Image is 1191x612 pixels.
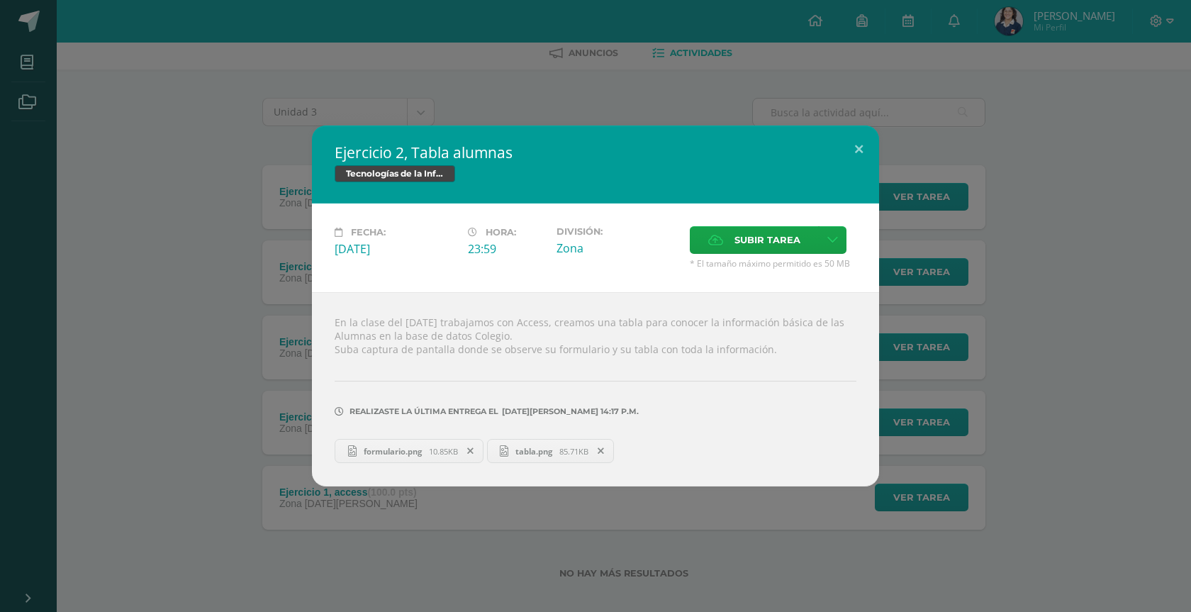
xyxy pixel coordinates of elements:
[468,241,545,257] div: 23:59
[508,446,559,457] span: tabla.png
[498,411,639,412] span: [DATE][PERSON_NAME] 14:17 p.m.
[351,227,386,238] span: Fecha:
[459,443,483,459] span: Remover entrega
[559,446,588,457] span: 85.71KB
[839,126,879,174] button: Close (Esc)
[429,446,458,457] span: 10.85KB
[734,227,800,253] span: Subir tarea
[335,165,455,182] span: Tecnologías de la Información y la Comunicación 4
[350,406,498,416] span: Realizaste la última entrega el
[589,443,613,459] span: Remover entrega
[690,257,856,269] span: * El tamaño máximo permitido es 50 MB
[486,227,516,238] span: Hora:
[335,439,483,463] a: formulario.png 10.85KB
[335,143,856,162] h2: Ejercicio 2, Tabla alumnas
[557,226,678,237] label: División:
[312,292,879,486] div: En la clase del [DATE] trabajamos con Access, creamos una tabla para conocer la información básic...
[487,439,615,463] a: tabla.png 85.71KB
[557,240,678,256] div: Zona
[335,241,457,257] div: [DATE]
[357,446,429,457] span: formulario.png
